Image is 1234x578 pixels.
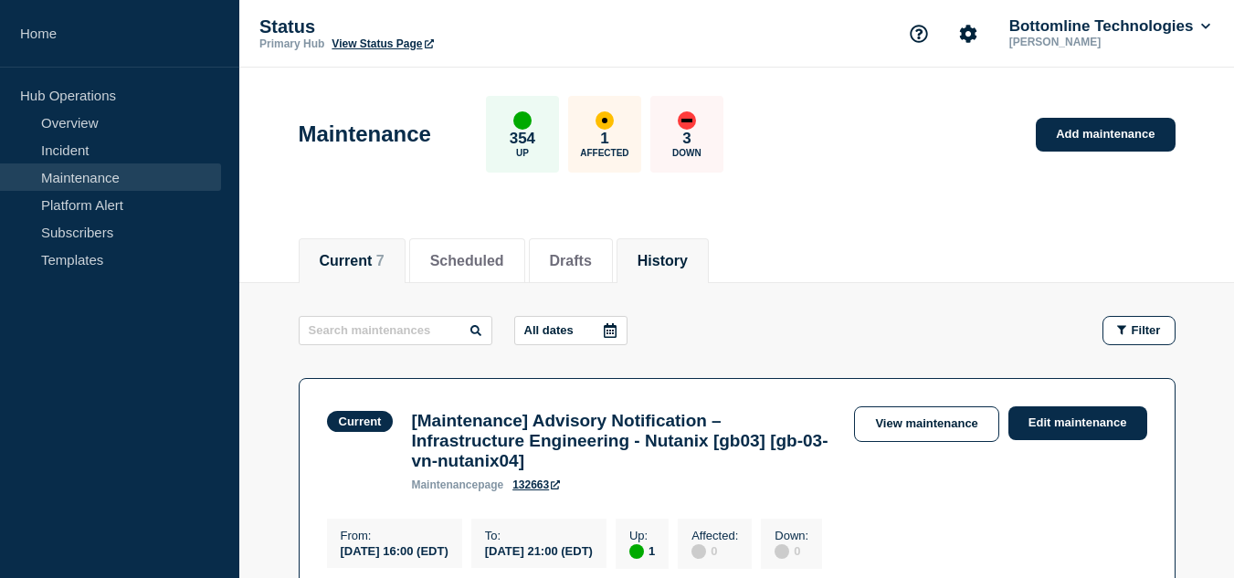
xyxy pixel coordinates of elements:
button: All dates [514,316,628,345]
div: [DATE] 16:00 (EDT) [341,542,448,558]
a: 132663 [512,478,560,491]
p: All dates [524,323,574,337]
p: Down : [775,529,808,542]
p: Up [516,148,529,158]
button: Account settings [949,15,987,53]
p: Down [672,148,701,158]
div: disabled [775,544,789,559]
a: View maintenance [854,406,998,442]
span: Filter [1132,323,1161,337]
p: Affected [580,148,628,158]
span: 7 [376,253,385,268]
p: From : [341,529,448,542]
p: 3 [682,130,691,148]
a: Add maintenance [1036,118,1175,152]
div: disabled [691,544,706,559]
p: page [411,478,503,491]
div: affected [596,111,614,130]
button: Current 7 [320,253,385,269]
span: maintenance [411,478,478,491]
div: 0 [775,542,808,559]
a: View Status Page [332,37,433,50]
div: up [513,111,532,130]
button: Bottomline Technologies [1006,17,1214,36]
button: Support [900,15,938,53]
a: Edit maintenance [1008,406,1147,440]
p: Primary Hub [259,37,324,50]
p: 354 [510,130,535,148]
p: Status [259,16,625,37]
div: [DATE] 21:00 (EDT) [485,542,593,558]
p: To : [485,529,593,542]
div: up [629,544,644,559]
h3: [Maintenance] Advisory Notification – Infrastructure Engineering - Nutanix [gb03] [gb-03-vn-nutan... [411,411,836,471]
div: down [678,111,696,130]
div: 0 [691,542,738,559]
button: Drafts [550,253,592,269]
p: Up : [629,529,655,542]
p: 1 [600,130,608,148]
input: Search maintenances [299,316,492,345]
p: [PERSON_NAME] [1006,36,1196,48]
h1: Maintenance [299,121,431,147]
div: Current [339,415,382,428]
button: History [638,253,688,269]
button: Scheduled [430,253,504,269]
p: Affected : [691,529,738,542]
button: Filter [1102,316,1176,345]
div: 1 [629,542,655,559]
